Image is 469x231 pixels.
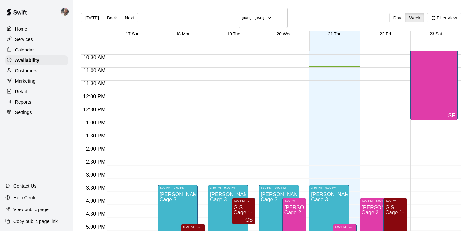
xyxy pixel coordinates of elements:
p: Availability [15,57,39,64]
button: 23 Sat [430,31,442,36]
button: 19 Tue [227,31,240,36]
button: 21 Thu [328,31,341,36]
a: Home [5,24,68,34]
span: 12:00 PM [81,94,107,99]
div: 4:00 PM – 6:00 PM [284,199,304,202]
p: Services [15,36,33,43]
p: Retail [15,88,27,95]
button: Next [121,13,138,22]
span: GS [245,217,253,223]
div: 4:00 PM – 8:00 PM [362,199,398,202]
div: 4:00 PM – 5:00 PM [234,199,254,202]
a: Availability [5,55,68,65]
div: 3:30 PM – 9:00 PM [160,186,196,189]
span: Cage 2 [284,210,301,215]
a: Calendar [5,45,68,55]
span: Cage 2 [362,210,379,215]
div: 5:00 PM – 6:30 PM [183,225,203,228]
span: Cage 1- PITCHING ONLY [385,210,446,215]
a: Settings [5,108,68,117]
p: Settings [15,109,32,116]
h6: [DATE] – [DATE] [242,16,264,20]
button: 17 Sun [126,31,139,36]
span: 3:30 PM [84,185,107,191]
p: Copy public page link [13,218,58,224]
span: SF [448,113,455,118]
p: Calendar [15,47,34,53]
a: Services [5,35,68,44]
p: View public page [13,206,49,213]
a: Marketing [5,76,68,86]
span: 2:30 PM [84,159,107,165]
button: [DATE] – [DATE] [239,8,288,28]
button: Filter View [427,13,461,22]
a: Reports [5,97,68,107]
span: 5:00 PM [84,224,107,230]
span: 11:00 AM [82,68,107,73]
button: 18 Mon [176,31,190,36]
span: Cage 3 [311,197,328,202]
p: Help Center [13,195,38,201]
div: G S [245,217,253,223]
a: Retail [5,87,68,96]
p: Marketing [15,78,36,84]
button: Day [389,13,405,22]
span: Cage 3 [210,197,227,202]
div: 3:30 PM – 9:00 PM [261,186,297,189]
button: Back [103,13,121,22]
p: Customers [15,67,37,74]
div: Steve Firsich [448,113,455,118]
div: 9:00 AM – 1:00 PM: Available [410,16,458,120]
span: Cage 1- PITCHING ONLY [234,210,294,215]
a: Customers [5,66,68,76]
button: 22 Fri [380,31,391,36]
div: 5:00 PM – 8:00 PM [335,225,355,228]
button: [DATE] [81,13,103,22]
span: 1:00 PM [84,120,107,125]
span: 4:00 PM [84,198,107,204]
p: Contact Us [13,183,36,189]
p: Home [15,26,27,32]
span: 2:00 PM [84,146,107,152]
span: Cage 3 [261,197,277,202]
span: 1:30 PM [84,133,107,138]
button: Week [405,13,425,22]
span: 12:30 PM [81,107,107,112]
p: Reports [15,99,31,105]
span: 4:30 PM [84,211,107,217]
div: 4:00 PM – 5:00 PM: Available [232,198,256,224]
div: 3:30 PM – 9:00 PM [210,186,246,189]
span: 3:00 PM [84,172,107,178]
span: Cage 3 [160,197,177,202]
img: Trent Hadley [61,8,69,16]
button: 20 Wed [277,31,292,36]
span: 11:30 AM [82,81,107,86]
span: 10:30 AM [82,55,107,60]
div: 3:30 PM – 9:00 PM [311,186,347,189]
div: Trent Hadley [60,5,73,18]
div: 4:00 PM – 7:00 PM [385,199,405,202]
